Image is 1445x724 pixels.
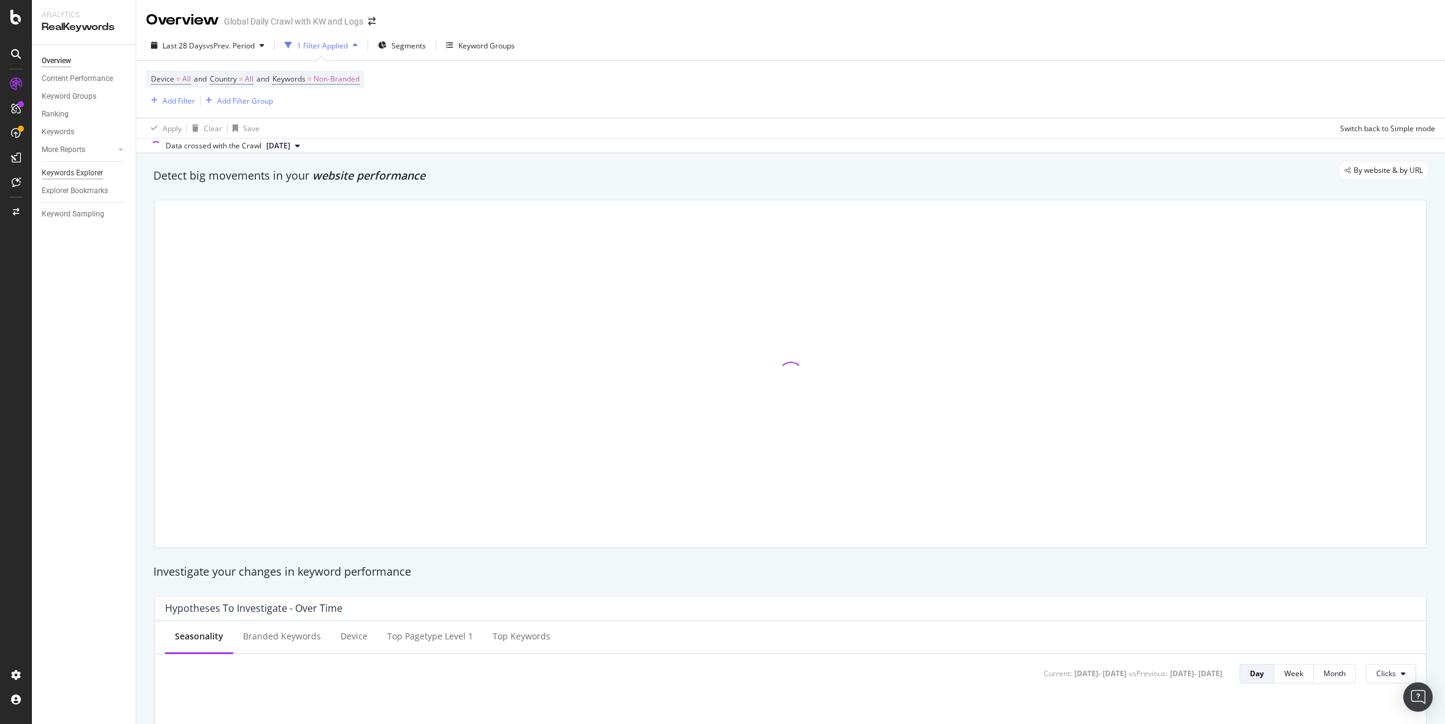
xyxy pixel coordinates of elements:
div: Global Daily Crawl with KW and Logs [224,15,363,28]
a: Keyword Groups [42,90,127,103]
span: = [239,74,243,84]
div: Apply [163,123,182,134]
span: = [307,74,312,84]
div: Month [1324,668,1346,679]
div: Investigate your changes in keyword performance [153,564,1428,580]
div: Current: [1044,668,1072,679]
div: arrow-right-arrow-left [368,17,376,26]
div: [DATE] - [DATE] [1074,668,1127,679]
div: Hypotheses to Investigate - Over Time [165,602,342,614]
div: Overview [42,55,71,67]
span: and [194,74,207,84]
button: Week [1274,664,1314,684]
button: Month [1314,664,1356,684]
div: Switch back to Simple mode [1340,123,1435,134]
div: 1 Filter Applied [297,40,348,51]
button: 1 Filter Applied [280,36,363,55]
button: Segments [373,36,431,55]
span: Country [210,74,237,84]
button: Keyword Groups [441,36,520,55]
span: Device [151,74,174,84]
button: Switch back to Simple mode [1335,118,1435,138]
span: Clicks [1376,668,1396,679]
button: Day [1239,664,1274,684]
span: and [256,74,269,84]
span: Non-Branded [314,70,360,88]
div: [DATE] - [DATE] [1170,668,1222,679]
span: All [182,70,191,88]
div: Add Filter Group [217,96,273,106]
div: Branded Keywords [243,630,321,642]
div: Top pagetype Level 1 [387,630,473,642]
div: Keyword Groups [458,40,515,51]
div: Save [243,123,260,134]
span: vs Prev. Period [206,40,255,51]
div: Ranking [42,108,69,121]
button: Add Filter [146,93,195,108]
div: Day [1250,668,1264,679]
span: Last 28 Days [163,40,206,51]
div: Content Performance [42,72,113,85]
div: Keyword Sampling [42,208,104,221]
button: Clear [187,118,222,138]
span: Segments [391,40,426,51]
span: = [176,74,180,84]
div: Keywords [42,126,74,139]
div: Open Intercom Messenger [1403,682,1433,712]
a: Keywords Explorer [42,167,127,180]
div: Seasonality [175,630,223,642]
a: Content Performance [42,72,127,85]
button: Apply [146,118,182,138]
div: More Reports [42,143,85,156]
button: [DATE] [261,139,305,153]
div: Overview [146,10,219,31]
div: Analytics [42,10,126,20]
span: All [245,70,253,88]
div: Week [1284,668,1303,679]
div: RealKeywords [42,20,126,34]
a: Explorer Bookmarks [42,185,127,197]
button: Add Filter Group [201,93,273,108]
span: Keywords [272,74,306,84]
a: Overview [42,55,127,67]
span: 2025 Sep. 24th [266,140,290,151]
button: Save [228,118,260,138]
a: Keyword Sampling [42,208,127,221]
div: Keyword Groups [42,90,96,103]
span: By website & by URL [1354,167,1423,174]
button: Clicks [1366,664,1416,684]
div: legacy label [1339,162,1428,179]
div: vs Previous : [1129,668,1168,679]
div: Data crossed with the Crawl [166,140,261,151]
div: Keywords Explorer [42,167,103,180]
button: Last 28 DaysvsPrev. Period [146,36,269,55]
div: Device [341,630,368,642]
div: Clear [204,123,222,134]
div: Top Keywords [493,630,550,642]
a: Keywords [42,126,127,139]
a: Ranking [42,108,127,121]
a: More Reports [42,143,115,156]
div: Add Filter [163,96,195,106]
div: Explorer Bookmarks [42,185,108,197]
